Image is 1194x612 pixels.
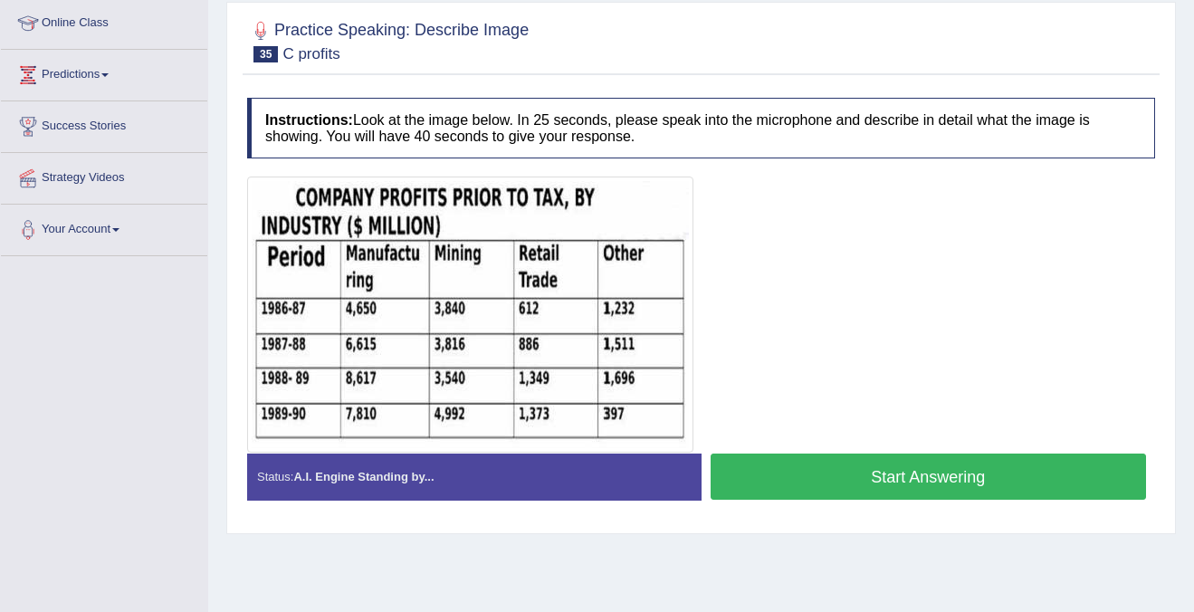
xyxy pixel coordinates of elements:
span: 35 [253,46,278,62]
a: Predictions [1,50,207,95]
h2: Practice Speaking: Describe Image [247,17,529,62]
button: Start Answering [711,454,1147,500]
b: Instructions: [265,112,353,128]
strong: A.I. Engine Standing by... [293,470,434,483]
a: Strategy Videos [1,153,207,198]
a: Success Stories [1,101,207,147]
div: Status: [247,454,702,500]
h4: Look at the image below. In 25 seconds, please speak into the microphone and describe in detail w... [247,98,1155,158]
small: C profits [282,45,339,62]
a: Your Account [1,205,207,250]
